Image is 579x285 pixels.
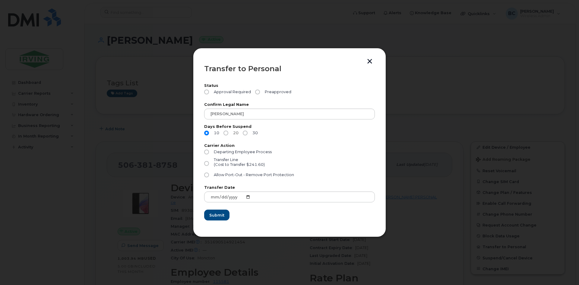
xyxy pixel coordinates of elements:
[204,144,375,148] label: Carrier Action
[214,150,272,154] span: Departing Employee Process
[250,131,258,135] span: 30
[204,125,375,129] label: Days Before Suspend
[204,103,375,107] label: Confirm Legal Name
[231,131,239,135] span: 20
[204,161,209,166] input: Transfer Line(Cost to Transfer $241.60)
[204,186,375,190] label: Transfer Date
[204,84,375,88] label: Status
[204,173,209,177] input: Allow Port-Out - Remove Port Protection
[214,157,238,162] span: Transfer Line
[204,150,209,154] input: Departing Employee Process
[214,162,265,167] div: (Cost to Transfer $241.60)
[204,131,209,135] input: 10
[204,65,375,72] div: Transfer to Personal
[223,131,228,135] input: 20
[204,90,209,94] input: Approval Required
[214,173,294,177] span: Allow Port-Out - Remove Port Protection
[211,131,219,135] span: 10
[209,212,224,218] span: Submit
[211,90,251,94] span: Approval Required
[243,131,248,135] input: 30
[255,90,260,94] input: Preapproved
[262,90,291,94] span: Preapproved
[204,210,229,220] button: Submit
